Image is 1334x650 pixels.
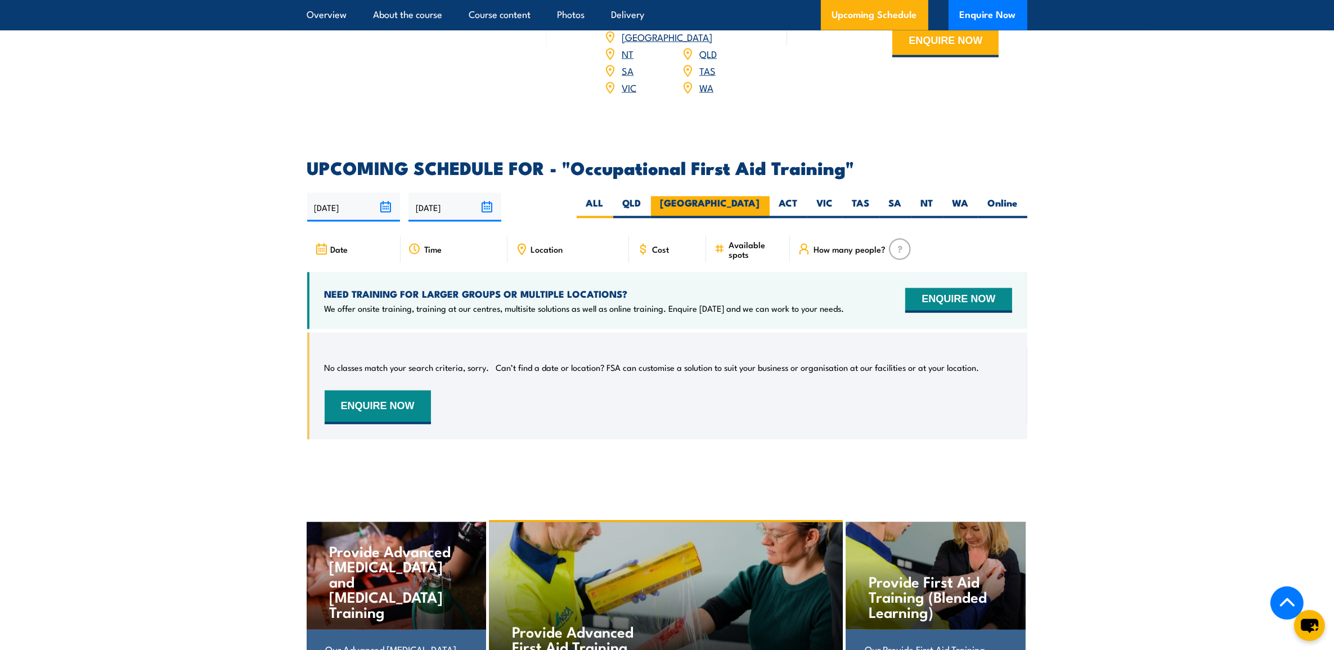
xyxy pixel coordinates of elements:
h4: NEED TRAINING FOR LARGER GROUPS OR MULTIPLE LOCATIONS? [325,288,845,300]
input: To date [408,193,501,222]
a: QLD [699,47,717,60]
h4: Provide First Aid Training (Blended Learning) [869,573,1002,619]
a: [GEOGRAPHIC_DATA] [622,30,712,43]
a: SA [622,64,634,77]
button: chat-button [1294,610,1325,641]
label: [GEOGRAPHIC_DATA] [651,196,770,218]
a: TAS [699,64,716,77]
button: ENQUIRE NOW [905,288,1012,313]
span: Time [424,244,442,254]
p: Can’t find a date or location? FSA can customise a solution to suit your business or organisation... [496,362,980,373]
label: VIC [807,196,843,218]
label: Online [978,196,1027,218]
input: From date [307,193,400,222]
label: ACT [770,196,807,218]
label: WA [943,196,978,218]
label: ALL [577,196,613,218]
label: NT [911,196,943,218]
h4: Provide Advanced [MEDICAL_DATA] and [MEDICAL_DATA] Training [329,543,462,619]
p: No classes match your search criteria, sorry. [325,362,489,373]
button: ENQUIRE NOW [325,391,431,424]
a: WA [699,80,713,94]
p: We offer onsite training, training at our centres, multisite solutions as well as online training... [325,303,845,314]
a: VIC [622,80,636,94]
label: SA [879,196,911,218]
h2: UPCOMING SCHEDULE FOR - "Occupational First Aid Training" [307,159,1027,175]
a: NT [622,47,634,60]
span: Available spots [729,240,782,259]
span: Location [531,244,563,254]
span: Date [331,244,348,254]
span: Cost [653,244,670,254]
label: TAS [843,196,879,218]
button: ENQUIRE NOW [892,27,999,57]
span: How many people? [814,244,886,254]
label: QLD [613,196,651,218]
